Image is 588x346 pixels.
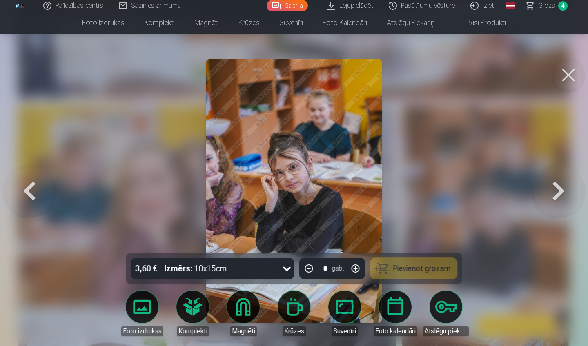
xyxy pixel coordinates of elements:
[229,11,269,34] a: Krūzes
[271,291,317,336] a: Krūzes
[121,326,163,336] div: Foto izdrukas
[269,11,313,34] a: Suvenīri
[283,326,306,336] div: Krūzes
[370,258,457,279] button: Pievienot grozam
[332,326,358,336] div: Suvenīri
[165,258,227,279] div: 10x15cm
[377,11,445,34] a: Atslēgu piekariņi
[177,326,209,336] div: Komplekti
[538,1,555,11] span: Grozs
[131,258,161,279] div: 3,60 €
[119,291,165,336] a: Foto izdrukas
[322,291,367,336] a: Suvenīri
[165,263,193,274] strong: Izmērs :
[423,291,469,336] a: Atslēgu piekariņi
[423,326,469,336] div: Atslēgu piekariņi
[332,264,344,273] div: gab.
[220,291,266,336] a: Magnēti
[374,326,417,336] div: Foto kalendāri
[393,265,451,272] span: Pievienot grozam
[185,11,229,34] a: Magnēti
[445,11,516,34] a: Visi produkti
[230,326,257,336] div: Magnēti
[313,11,377,34] a: Foto kalendāri
[372,291,418,336] a: Foto kalendāri
[72,11,134,34] a: Foto izdrukas
[558,1,568,11] span: 4
[16,3,24,8] img: /fa1
[134,11,185,34] a: Komplekti
[170,291,216,336] a: Komplekti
